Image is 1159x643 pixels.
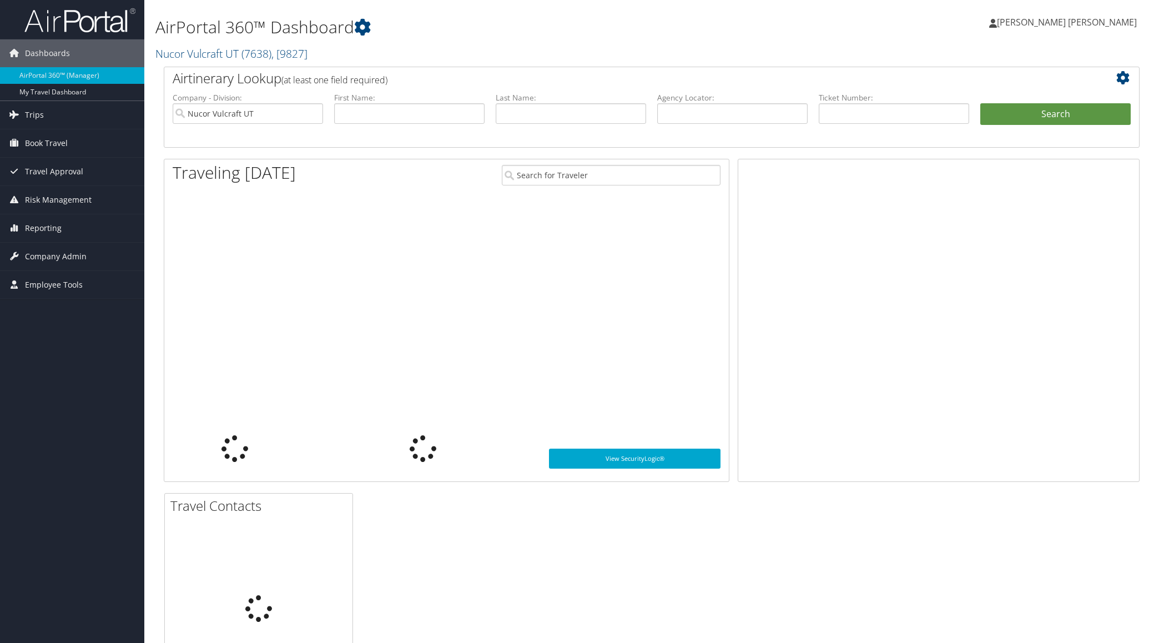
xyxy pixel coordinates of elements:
[25,39,70,67] span: Dashboards
[173,92,323,103] label: Company - Division:
[170,496,352,515] h2: Travel Contacts
[271,46,308,61] span: , [ 9827 ]
[496,92,646,103] label: Last Name:
[155,16,817,39] h1: AirPortal 360™ Dashboard
[997,16,1137,28] span: [PERSON_NAME] [PERSON_NAME]
[241,46,271,61] span: ( 7638 )
[24,7,135,33] img: airportal-logo.png
[173,69,1050,88] h2: Airtinerary Lookup
[281,74,387,86] span: (at least one field required)
[657,92,808,103] label: Agency Locator:
[25,186,92,214] span: Risk Management
[155,46,308,61] a: Nucor Vulcraft UT
[173,161,296,184] h1: Traveling [DATE]
[989,6,1148,39] a: [PERSON_NAME] [PERSON_NAME]
[25,214,62,242] span: Reporting
[25,243,87,270] span: Company Admin
[25,101,44,129] span: Trips
[819,92,969,103] label: Ticket Number:
[25,158,83,185] span: Travel Approval
[502,165,720,185] input: Search for Traveler
[25,271,83,299] span: Employee Tools
[334,92,485,103] label: First Name:
[25,129,68,157] span: Book Travel
[549,449,720,469] a: View SecurityLogic®
[980,103,1131,125] button: Search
